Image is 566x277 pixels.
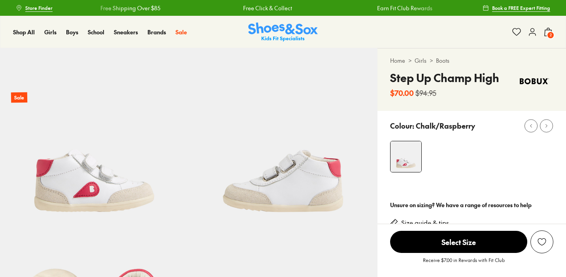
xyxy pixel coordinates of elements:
s: $94.95 [415,88,436,98]
span: Book a FREE Expert Fitting [492,4,550,11]
p: Sale [11,92,27,103]
img: Vendor logo [515,69,553,93]
a: Shoes & Sox [248,22,318,42]
div: Unsure on sizing? We have a range of resources to help [390,201,553,209]
a: Brands [147,28,166,36]
p: Receive $7.00 in Rewards with Fit Club [423,256,505,271]
a: Girls [44,28,57,36]
a: Free Click & Collect [243,4,292,12]
a: Earn Fit Club Rewards [377,4,432,12]
p: Colour: [390,120,414,131]
a: Sneakers [114,28,138,36]
a: Book a FREE Expert Fitting [483,1,550,15]
a: Girls [415,56,426,65]
a: Store Finder [16,1,53,15]
span: Store Finder [25,4,53,11]
a: Free Shipping Over $85 [100,4,160,12]
img: 5-533741_1 [189,48,377,236]
img: 4-533740_1 [391,141,421,172]
b: $70.00 [390,88,414,98]
a: Boys [66,28,78,36]
a: Sale [175,28,187,36]
a: Shop All [13,28,35,36]
button: Add to Wishlist [530,230,553,253]
a: Home [390,56,405,65]
img: SNS_Logo_Responsive.svg [248,22,318,42]
span: 2 [547,31,555,39]
span: Select Size [390,231,527,253]
a: School [88,28,104,36]
div: > > [390,56,553,65]
a: Boots [436,56,449,65]
button: Select Size [390,230,527,253]
p: Chalk/Raspberry [416,120,475,131]
a: Size guide & tips [401,219,449,227]
h4: Step Up Champ High [390,69,499,86]
button: 2 [543,23,553,41]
